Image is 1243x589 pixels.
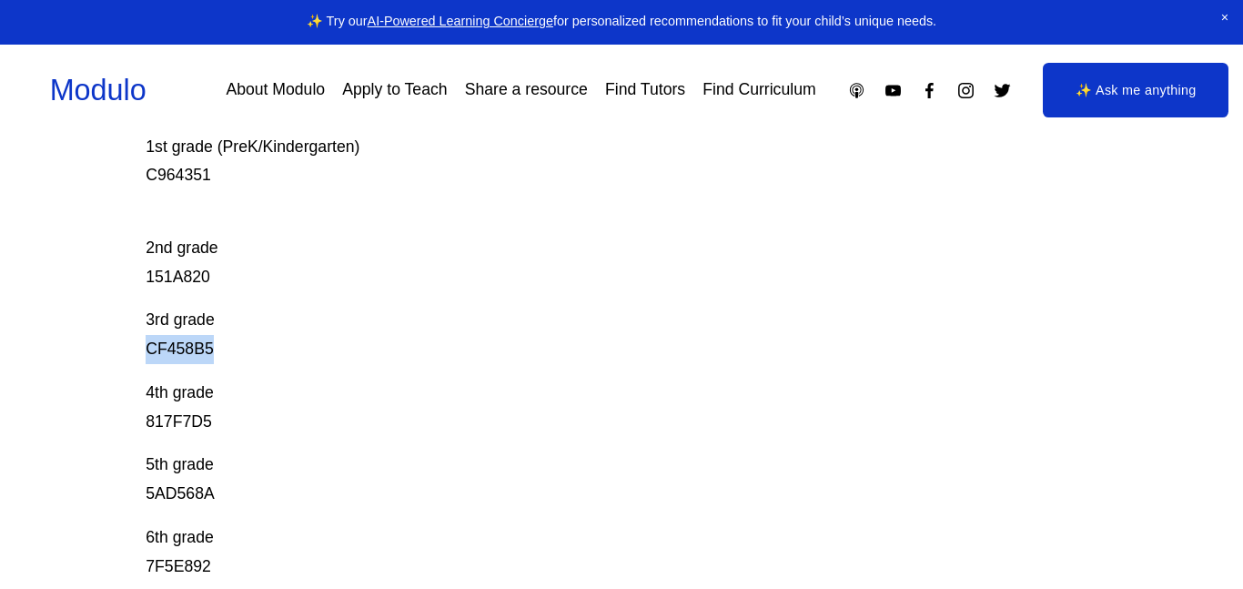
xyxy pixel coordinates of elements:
[50,74,147,107] a: Modulo
[1043,63,1228,117] a: ✨ Ask me anything
[920,81,939,100] a: Facebook
[605,75,685,107] a: Find Tutors
[146,523,1001,582] p: 6th grade 7F5E892
[956,81,975,100] a: Instagram
[993,81,1012,100] a: Twitter
[368,14,553,28] a: AI-Powered Learning Concierge
[146,379,1001,437] p: 4th grade 817F7D5
[884,81,903,100] a: YouTube
[146,306,1001,364] p: 3rd grade CF458B5
[847,81,866,100] a: Apple Podcasts
[342,75,447,107] a: Apply to Teach
[146,451,1001,509] p: 5th grade 5AD568A
[702,75,815,107] a: Find Curriculum
[146,205,1001,291] p: 2nd grade 151A820
[465,75,588,107] a: Share a resource
[226,75,325,107] a: About Modulo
